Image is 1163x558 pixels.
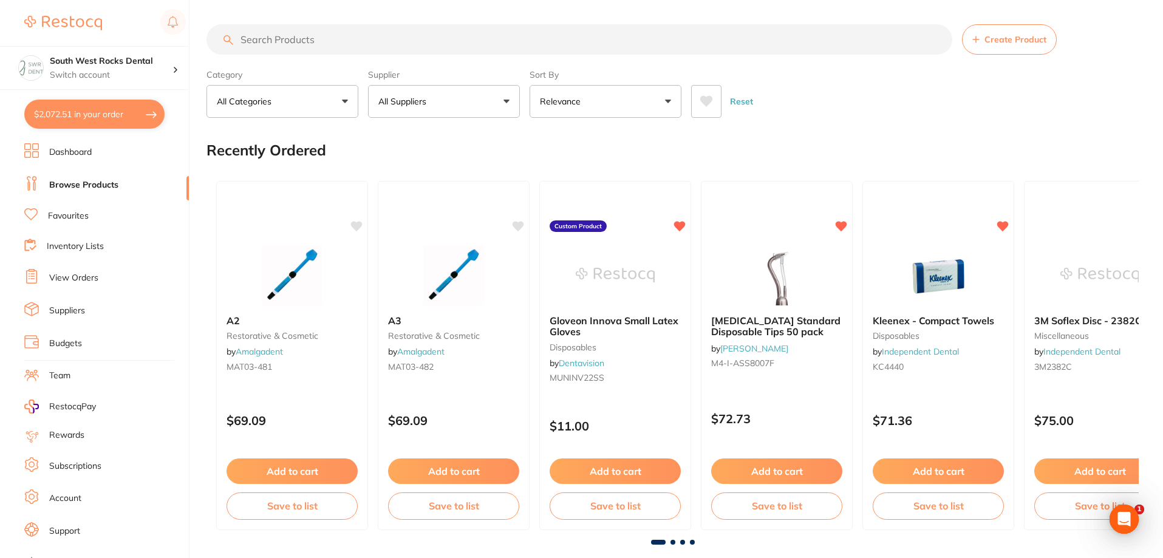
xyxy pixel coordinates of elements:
span: by [388,346,445,357]
p: $11.00 [550,419,681,433]
button: Save to list [550,492,681,519]
img: AQUACARE Standard Disposable Tips 50 pack [737,245,816,305]
a: [PERSON_NAME] [720,343,788,354]
small: restorative & cosmetic [227,331,358,341]
img: South West Rocks Dental [19,56,43,80]
button: Add to cart [711,458,842,484]
small: KC4440 [873,362,1004,372]
a: Subscriptions [49,460,101,472]
button: Add to cart [550,458,681,484]
a: Favourites [48,210,89,222]
img: A2 [253,245,332,305]
span: by [711,343,788,354]
label: Category [206,69,358,80]
p: $69.09 [227,413,358,427]
button: All Categories [206,85,358,118]
small: MUNINV22SS [550,373,681,383]
label: Supplier [368,69,520,80]
b: A2 [227,315,358,326]
img: Kleenex - Compact Towels [899,245,978,305]
a: View Orders [49,272,98,284]
button: All Suppliers [368,85,520,118]
button: Relevance [530,85,681,118]
a: Amalgadent [397,346,445,357]
p: All Categories [217,95,276,107]
div: Open Intercom Messenger [1110,505,1139,534]
p: Relevance [540,95,585,107]
input: Search Products [206,24,952,55]
small: disposables [873,331,1004,341]
a: Dashboard [49,146,92,158]
img: A3 [414,245,493,305]
a: Dentavision [559,358,604,369]
button: Add to cart [388,458,519,484]
p: Switch account [50,69,172,81]
a: Amalgadent [236,346,283,357]
span: Create Product [984,35,1046,44]
small: MAT03-482 [388,362,519,372]
button: Save to list [711,492,842,519]
img: Gloveon Innova Small Latex Gloves [576,245,655,305]
small: disposables [550,342,681,352]
span: by [227,346,283,357]
img: Restocq Logo [24,16,102,30]
a: Restocq Logo [24,9,102,37]
a: Team [49,370,70,382]
small: MAT03-481 [227,362,358,372]
h4: South West Rocks Dental [50,55,172,67]
small: M4-I-ASS8007F [711,358,842,368]
button: Create Product [962,24,1057,55]
p: $71.36 [873,413,1004,427]
button: Save to list [227,492,358,519]
a: Independent Dental [882,346,959,357]
p: All Suppliers [378,95,431,107]
img: 3M Soflex Disc - 2382C [1060,245,1139,305]
h2: Recently Ordered [206,142,326,159]
b: Kleenex - Compact Towels [873,315,1004,326]
span: by [873,346,959,357]
button: Add to cart [873,458,1004,484]
button: Save to list [388,492,519,519]
span: by [550,358,604,369]
small: restorative & cosmetic [388,331,519,341]
a: Account [49,492,81,505]
button: Add to cart [227,458,358,484]
b: A3 [388,315,519,326]
span: by [1034,346,1120,357]
a: Budgets [49,338,82,350]
label: Sort By [530,69,681,80]
b: Gloveon Innova Small Latex Gloves [550,315,681,338]
img: RestocqPay [24,400,39,413]
button: Save to list [873,492,1004,519]
a: Suppliers [49,305,85,317]
span: 1 [1134,505,1144,514]
a: Browse Products [49,179,118,191]
button: $2,072.51 in your order [24,100,165,129]
p: $72.73 [711,412,842,426]
span: RestocqPay [49,401,96,413]
a: Rewards [49,429,84,441]
a: Support [49,525,80,537]
a: Inventory Lists [47,240,104,253]
a: RestocqPay [24,400,96,413]
b: AQUACARE Standard Disposable Tips 50 pack [711,315,842,338]
label: Custom Product [550,220,607,233]
a: Independent Dental [1043,346,1120,357]
p: $69.09 [388,413,519,427]
button: Reset [726,85,757,118]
